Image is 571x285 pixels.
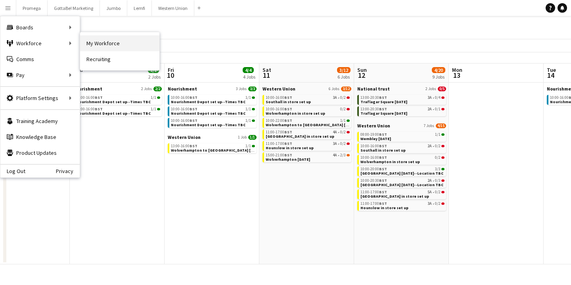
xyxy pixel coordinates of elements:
[263,86,351,92] a: Western Union6 Jobs3/12
[284,141,292,146] span: BST
[151,107,156,111] span: 1/1
[76,111,151,116] span: Nourishment Depot set up--Times TBC
[379,166,387,171] span: BST
[360,107,387,111] span: 13:00-20:30
[340,119,346,123] span: 1/1
[360,107,445,111] div: •
[337,67,351,73] span: 3/12
[168,134,257,140] a: Western Union1 Job1/1
[236,87,247,91] span: 3 Jobs
[248,135,257,140] span: 1/1
[266,96,292,100] span: 10:00-16:00
[340,107,346,111] span: 0/2
[379,201,387,206] span: BST
[168,86,257,92] a: Nourishment3 Jobs3/3
[252,108,255,110] span: 1/1
[356,71,367,80] span: 12
[80,51,159,67] a: Recruiting
[423,123,434,128] span: 7 Jobs
[360,144,387,148] span: 10:00-16:00
[266,96,350,100] div: •
[152,0,194,16] button: Western Union
[266,130,350,134] div: •
[16,0,48,16] button: Promega
[360,144,445,148] div: •
[141,87,152,91] span: 2 Jobs
[360,155,445,164] a: 10:00-16:00BST0/2Wolverhampton in store set up
[333,153,337,157] span: 4A
[284,129,292,135] span: BST
[168,134,201,140] span: Western Union
[0,67,80,83] div: Pay
[252,96,255,99] span: 1/1
[427,202,432,206] span: 3A
[73,86,162,118] div: Nourishment2 Jobs2/210:00-16:00BST1/1Nourishment Depot set up--Times TBC10:00-16:00BST1/1Nourishm...
[341,87,351,91] span: 3/12
[360,179,387,183] span: 10:00-20:30
[76,107,103,111] span: 10:00-16:00
[360,96,387,100] span: 13:00-20:30
[452,66,462,73] span: Mon
[76,95,160,104] a: 10:00-16:00BST1/1Nourishment Depot set up--Times TBC
[168,134,257,155] div: Western Union1 Job1/113:00-16:00BST1/1Wolverhampton to [GEOGRAPHIC_DATA] [DATE]
[0,35,80,51] div: Workforce
[266,142,292,146] span: 11:00-17:00
[441,96,445,99] span: 0/4
[171,96,197,100] span: 10:00-16:00
[360,205,408,210] span: Hounslow in store set up
[360,106,445,116] a: 13:00-20:30BST2A•0/1Traflagar Square [DATE]
[266,95,350,104] a: 10:00-16:00BST3A•0/2Southall in store set up
[427,96,432,100] span: 3A
[441,156,445,159] span: 0/2
[435,202,441,206] span: 0/2
[100,0,127,16] button: Jumbo
[347,96,350,99] span: 0/2
[238,135,247,140] span: 1 Job
[252,119,255,122] span: 1/1
[266,153,292,157] span: 15:00-21:00
[266,142,350,146] div: •
[435,144,441,148] span: 0/2
[266,130,292,134] span: 11:00-17:00
[284,152,292,158] span: BST
[151,96,156,100] span: 1/1
[263,86,295,92] span: Western Union
[360,201,445,210] a: 11:00-17:00BST3A•0/2Hounslow in store set up
[73,86,162,92] a: Nourishment2 Jobs2/2
[73,86,102,92] span: Nourishment
[168,86,197,92] span: Nourishment
[243,67,254,73] span: 4/4
[263,66,271,73] span: Sat
[167,71,174,80] span: 10
[333,142,337,146] span: 3A
[171,106,255,116] a: 10:00-16:00BST1/1Nourishment Depot set up--Times TBC
[76,96,103,100] span: 10:00-16:00
[171,119,197,123] span: 10:00-16:00
[441,179,445,182] span: 0/3
[263,86,351,164] div: Western Union6 Jobs3/1210:00-16:00BST3A•0/2Southall in store set up10:00-16:00BST0/2Wolverhampton...
[95,95,103,100] span: BST
[360,202,387,206] span: 11:00-17:00
[48,0,100,16] button: GottaBe! Marketing
[435,96,441,100] span: 0/4
[190,106,197,112] span: BST
[441,108,445,110] span: 0/1
[76,99,151,104] span: Nourishment Depot set up--Times TBC
[451,71,462,80] span: 13
[0,19,80,35] div: Boards
[157,96,160,99] span: 1/1
[266,153,350,157] div: •
[360,166,445,175] a: 10:00-20:00BST3/3[GEOGRAPHIC_DATA] [DATE]--Location TBC
[435,133,441,137] span: 1/1
[245,96,251,100] span: 1/1
[266,119,292,123] span: 10:00-22:00
[438,87,446,91] span: 0/5
[284,106,292,112] span: BST
[379,155,387,160] span: BST
[266,106,350,116] a: 10:00-16:00BST0/2Wolverhampton in store set up
[379,106,387,112] span: BST
[360,182,443,187] span: Soho Road Diwali--Location TBC
[360,132,445,141] a: 08:00-19:00BST1/1Wembley [DATE]
[340,153,346,157] span: 2/3
[435,190,441,194] span: 0/2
